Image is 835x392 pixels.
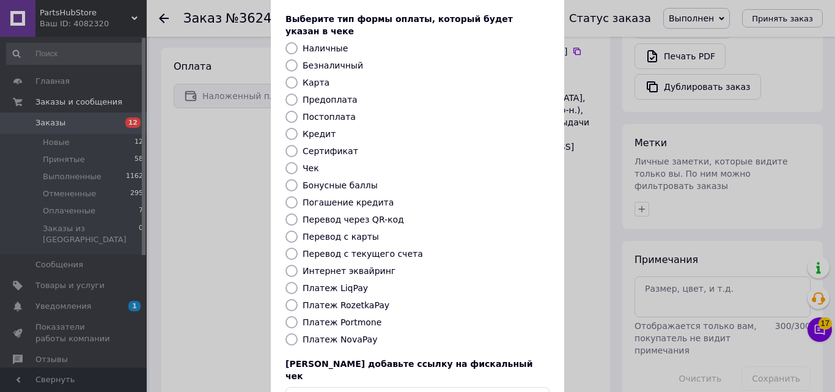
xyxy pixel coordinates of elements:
[303,335,377,344] label: Платеж NovaPay
[303,43,348,53] label: Наличные
[303,163,319,173] label: Чек
[303,215,404,224] label: Перевод через QR-код
[303,146,358,156] label: Сертификат
[303,266,395,276] label: Интернет эквайринг
[303,129,336,139] label: Кредит
[303,198,394,207] label: Погашение кредита
[303,283,368,293] label: Платеж LiqPay
[303,249,423,259] label: Перевод с текущего счета
[285,14,513,36] span: Выберите тип формы оплаты, который будет указан в чеке
[303,78,329,87] label: Карта
[303,300,389,310] label: Платеж RozetkaPay
[303,232,379,242] label: Перевод с карты
[303,317,381,327] label: Платеж Portmone
[303,61,363,70] label: Безналичный
[303,112,356,122] label: Постоплата
[303,95,358,105] label: Предоплата
[285,359,533,381] span: [PERSON_NAME] добавьте ссылку на фискальный чек
[303,180,378,190] label: Бонусные баллы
